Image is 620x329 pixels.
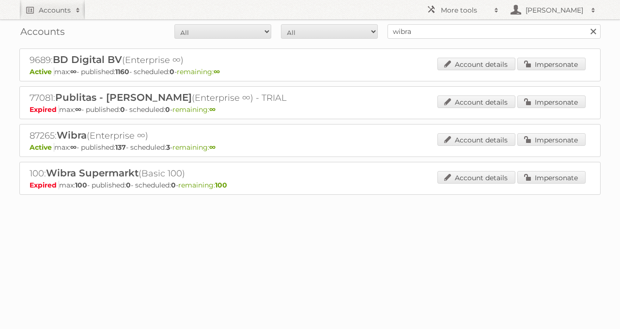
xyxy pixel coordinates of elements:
strong: 0 [170,67,174,76]
h2: 87265: (Enterprise ∞) [30,129,369,142]
strong: ∞ [70,143,77,152]
span: Expired [30,105,59,114]
a: Account details [437,133,515,146]
strong: 0 [171,181,176,189]
h2: Accounts [39,5,71,15]
p: max: - published: - scheduled: - [30,143,590,152]
span: remaining: [172,105,216,114]
span: remaining: [177,67,220,76]
span: Expired [30,181,59,189]
strong: ∞ [70,67,77,76]
h2: More tools [441,5,489,15]
strong: ∞ [209,105,216,114]
strong: 0 [120,105,125,114]
a: Account details [437,58,515,70]
span: Active [30,143,54,152]
strong: 100 [215,181,227,189]
a: Account details [437,171,515,184]
strong: 1160 [115,67,129,76]
strong: 0 [126,181,131,189]
p: max: - published: - scheduled: - [30,67,590,76]
a: Impersonate [517,95,586,108]
span: Active [30,67,54,76]
span: BD Digital BV [53,54,122,65]
strong: 0 [165,105,170,114]
span: Publitas - [PERSON_NAME] [55,92,192,103]
h2: 100: (Basic 100) [30,167,369,180]
a: Account details [437,95,515,108]
span: remaining: [178,181,227,189]
h2: 77081: (Enterprise ∞) - TRIAL [30,92,369,104]
strong: 137 [115,143,126,152]
p: max: - published: - scheduled: - [30,181,590,189]
strong: 3 [166,143,170,152]
p: max: - published: - scheduled: - [30,105,590,114]
strong: ∞ [75,105,81,114]
span: remaining: [172,143,216,152]
strong: 100 [75,181,87,189]
span: Wibra Supermarkt [46,167,139,179]
a: Impersonate [517,171,586,184]
h2: 9689: (Enterprise ∞) [30,54,369,66]
strong: ∞ [209,143,216,152]
a: Impersonate [517,133,586,146]
a: Impersonate [517,58,586,70]
strong: ∞ [214,67,220,76]
span: Wibra [57,129,87,141]
h2: [PERSON_NAME] [523,5,586,15]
